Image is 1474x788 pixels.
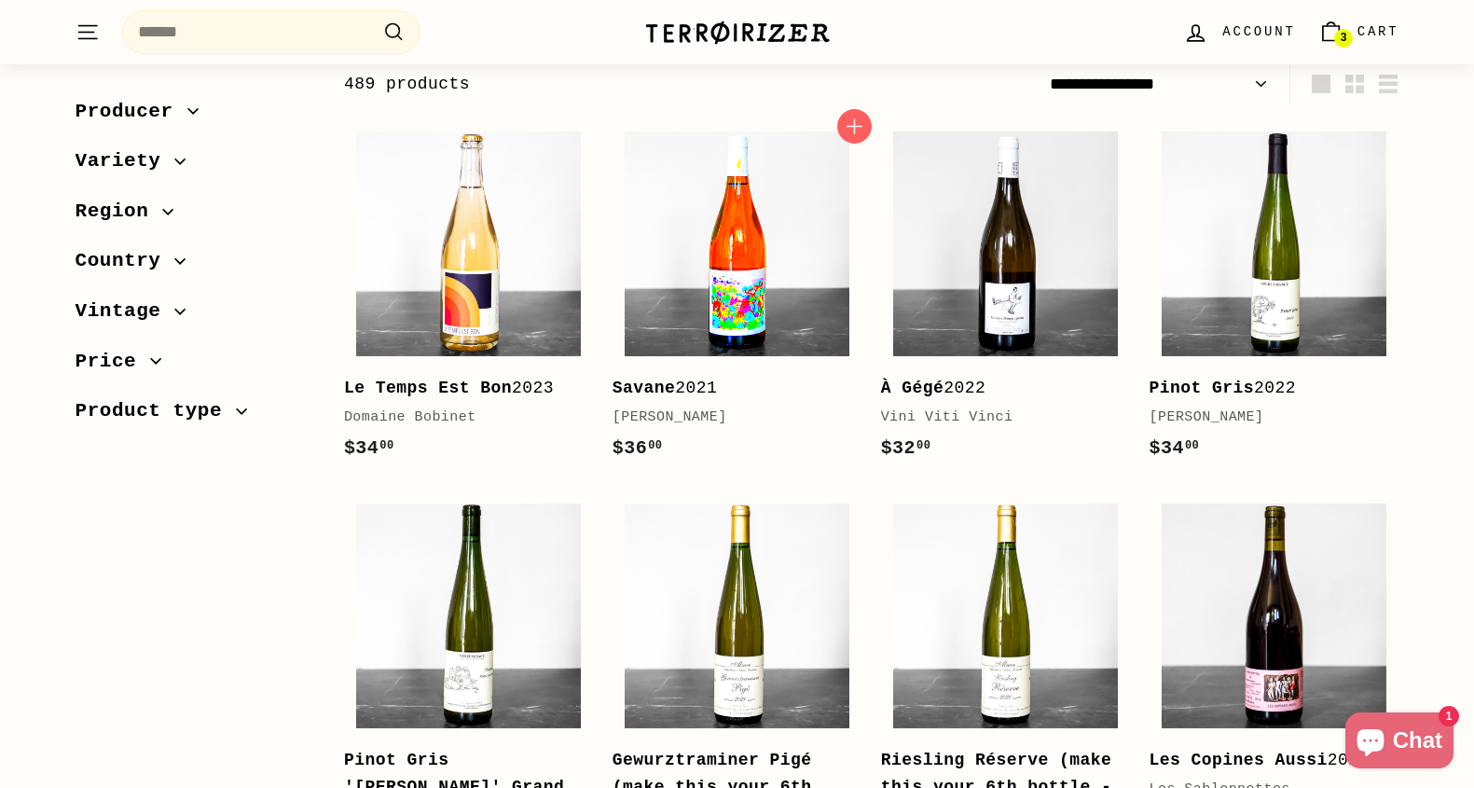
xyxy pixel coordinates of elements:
span: Variety [76,146,175,178]
button: Price [76,341,314,392]
span: Producer [76,96,187,128]
b: Pinot Gris [1150,379,1255,397]
span: $34 [344,437,394,459]
a: Pinot Gris2022[PERSON_NAME] [1150,118,1399,481]
b: À Gégé [881,379,944,397]
sup: 00 [648,439,662,452]
div: 2023 [344,375,575,402]
b: Les Copines Aussi [1150,751,1328,769]
div: Vini Viti Vinci [881,407,1112,429]
button: Region [76,191,314,242]
span: $36 [613,437,663,459]
sup: 00 [379,439,393,452]
span: Product type [76,396,237,428]
span: Vintage [76,296,175,327]
span: Account [1222,21,1295,42]
div: [PERSON_NAME] [613,407,844,429]
div: Domaine Bobinet [344,407,575,429]
span: $32 [881,437,931,459]
span: Cart [1357,21,1399,42]
div: 2021 [613,375,844,402]
button: Variety [76,142,314,192]
a: À Gégé2022Vini Viti Vinci [881,118,1131,481]
button: Producer [76,91,314,142]
button: Country [76,242,314,292]
a: Savane2021[PERSON_NAME] [613,118,862,481]
b: Le Temps Est Bon [344,379,512,397]
div: 489 products [344,71,872,98]
inbox-online-store-chat: Shopify online store chat [1340,712,1459,773]
button: Product type [76,392,314,442]
sup: 00 [916,439,930,452]
b: Savane [613,379,676,397]
span: Price [76,346,151,378]
div: [PERSON_NAME] [1150,407,1381,429]
div: 2024 [1150,747,1381,774]
span: Country [76,246,175,278]
a: Cart [1307,5,1411,60]
span: $34 [1150,437,1200,459]
div: 2022 [881,375,1112,402]
sup: 00 [1185,439,1199,452]
a: Account [1172,5,1306,60]
div: 2022 [1150,375,1381,402]
span: 3 [1340,32,1346,45]
a: Le Temps Est Bon2023Domaine Bobinet [344,118,594,481]
button: Vintage [76,291,314,341]
span: Region [76,196,163,228]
